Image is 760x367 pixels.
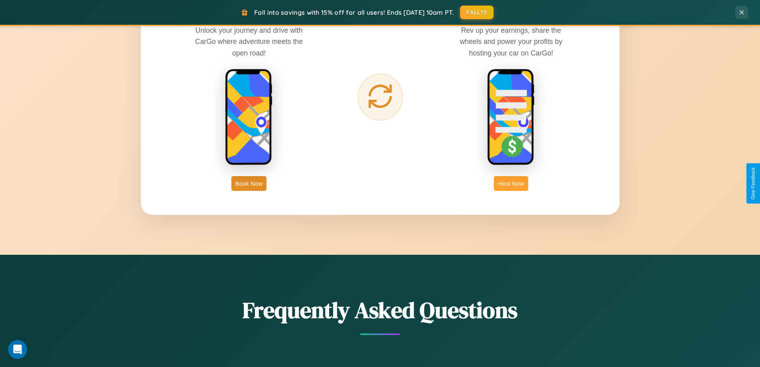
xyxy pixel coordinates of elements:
iframe: Intercom live chat [8,340,27,359]
img: rent phone [225,69,273,166]
p: Rev up your earnings, share the wheels and power your profits by hosting your car on CarGo! [451,25,571,58]
img: host phone [487,69,535,166]
p: Unlock your journey and drive with CarGo where adventure meets the open road! [189,25,309,58]
button: Host Now [494,176,528,191]
div: Give Feedback [750,167,756,200]
h2: Frequently Asked Questions [141,295,620,325]
span: Fall into savings with 15% off for all users! Ends [DATE] 10am PT. [254,8,454,16]
button: Book Now [231,176,266,191]
button: FALL15 [460,6,494,19]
